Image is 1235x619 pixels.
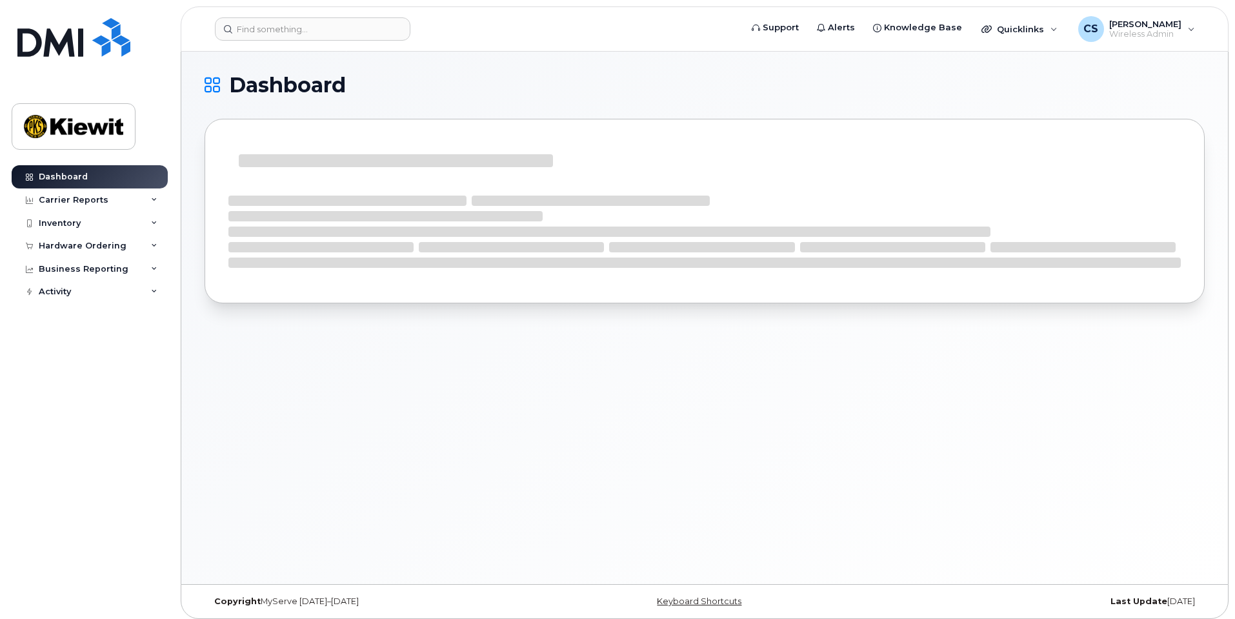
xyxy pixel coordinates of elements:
strong: Last Update [1110,596,1167,606]
span: Dashboard [229,76,346,95]
strong: Copyright [214,596,261,606]
div: [DATE] [871,596,1205,607]
a: Keyboard Shortcuts [657,596,741,606]
div: MyServe [DATE]–[DATE] [205,596,538,607]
